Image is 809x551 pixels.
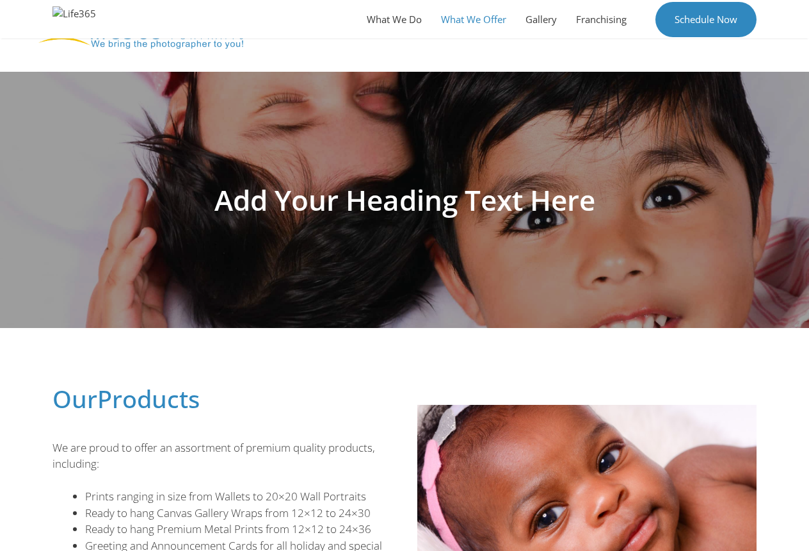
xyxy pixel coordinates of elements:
[85,521,392,538] li: Ready to hang Premium Metal Prints from 12×12 to 24×36
[97,382,200,415] span: Products
[52,382,97,415] span: Our
[46,186,763,214] h1: Add Your Heading Text Here
[52,440,392,472] p: We are proud to offer an assortment of premium quality products, including:
[85,505,392,522] li: Ready to hang Canvas Gallery Wraps from 12×12 to 24×30
[655,2,757,37] a: Schedule Now
[85,488,392,505] li: Prints ranging in size from Wallets to 20×20 Wall Portraits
